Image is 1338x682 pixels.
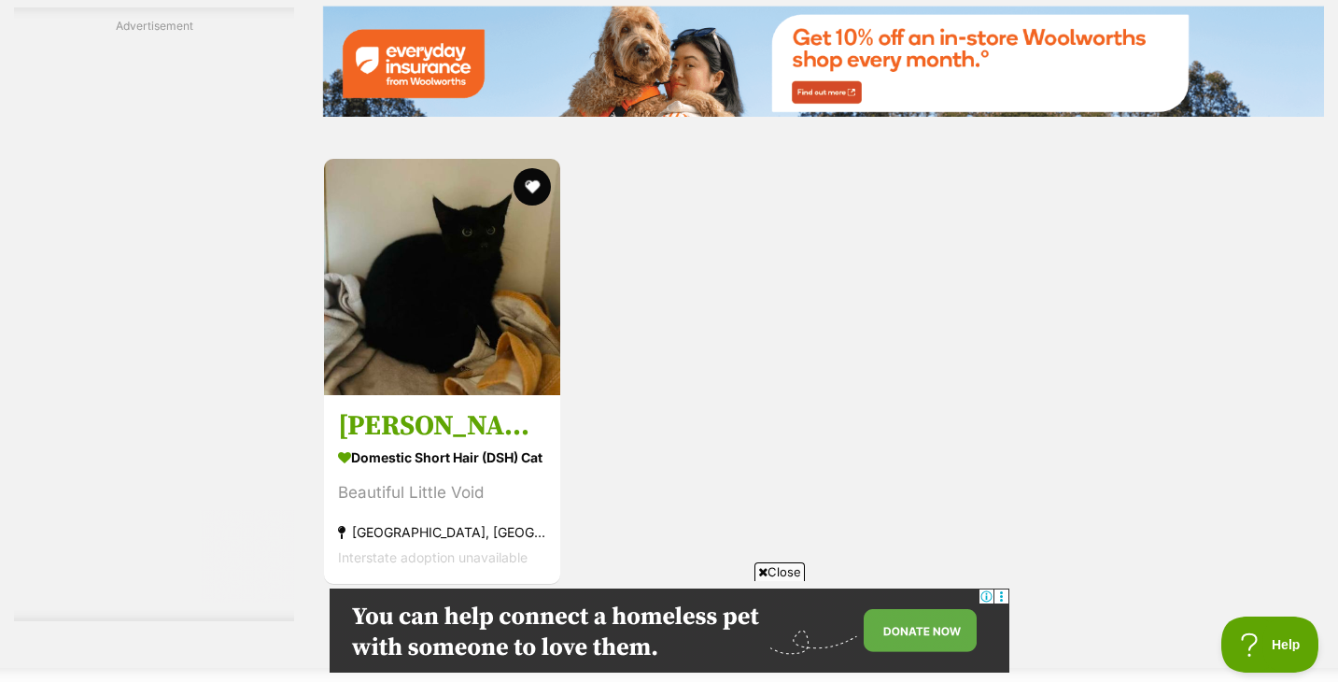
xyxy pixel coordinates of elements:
[324,159,560,395] img: Grover - Domestic Short Hair (DSH) Cat
[338,444,546,471] strong: Domestic Short Hair (DSH) Cat
[338,519,546,545] strong: [GEOGRAPHIC_DATA], [GEOGRAPHIC_DATA]
[338,480,546,505] div: Beautiful Little Void
[754,562,805,581] span: Close
[338,408,546,444] h3: [PERSON_NAME]
[1221,617,1319,673] iframe: Help Scout Beacon - Open
[14,7,294,621] div: Advertisement
[338,549,528,565] span: Interstate adoption unavailable
[330,589,1009,673] iframe: Advertisement
[14,42,294,603] iframe: Advertisement
[322,6,1324,117] img: Everyday Insurance promotional banner
[324,394,560,584] a: [PERSON_NAME] Domestic Short Hair (DSH) Cat Beautiful Little Void [GEOGRAPHIC_DATA], [GEOGRAPHIC_...
[322,6,1324,121] a: Everyday Insurance promotional banner
[514,168,551,206] button: favourite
